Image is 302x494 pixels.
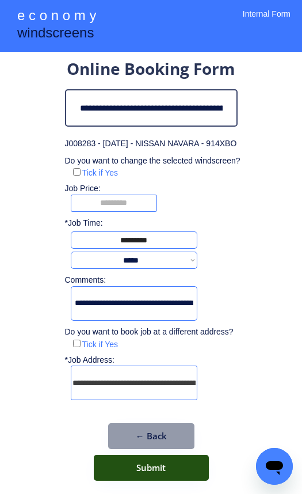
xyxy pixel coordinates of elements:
[65,275,110,286] div: Comments:
[65,218,110,229] div: *Job Time:
[65,183,249,195] div: Job Price:
[65,138,238,150] div: J008283 - [DATE] - NISSAN NAVARA - 914XBO
[82,340,118,349] label: Tick if Yes
[17,6,96,28] div: e c o n o m y
[108,423,194,449] button: ← Back
[65,355,114,366] div: *Job Address:
[256,448,293,485] iframe: Button to launch messaging window
[243,9,290,35] div: Internal Form
[82,168,118,177] label: Tick if Yes
[17,23,94,45] div: windscreens
[67,58,235,83] div: Online Booking Form
[65,155,242,167] div: Do you want to change the selected windscreen?
[94,455,209,481] button: Submit
[65,326,242,338] div: Do you want to book job at a different address?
